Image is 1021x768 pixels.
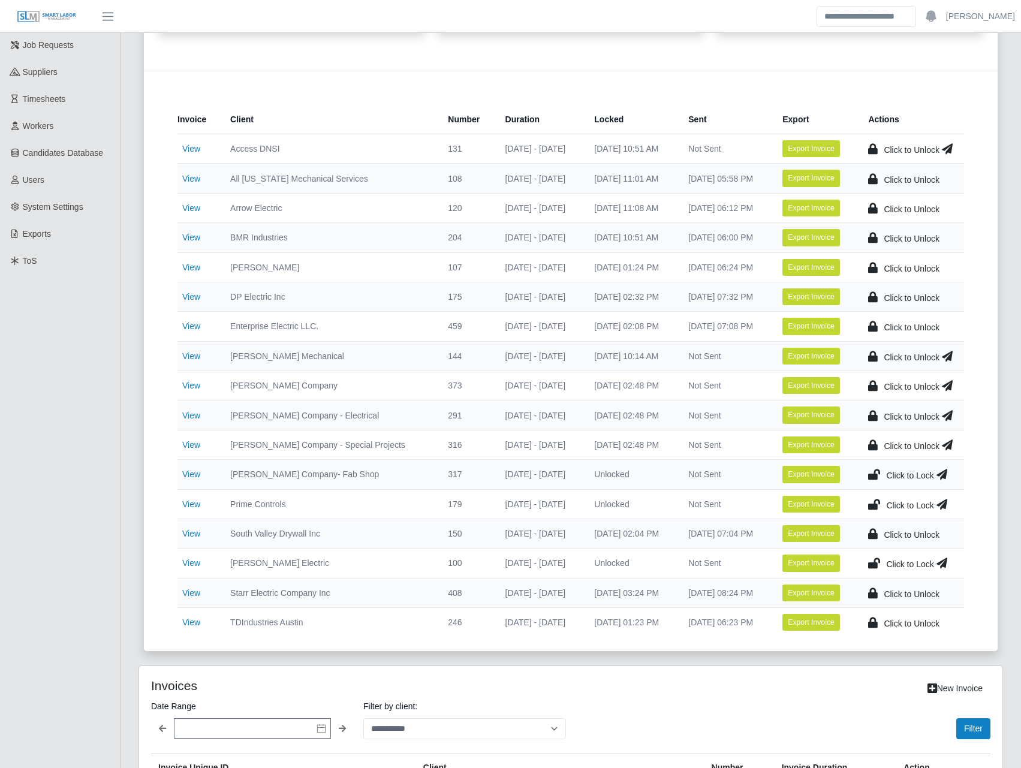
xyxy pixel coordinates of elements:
[221,105,438,134] th: Client
[182,351,200,361] a: View
[679,371,773,400] td: Not Sent
[438,105,495,134] th: Number
[585,105,679,134] th: Locked
[782,436,840,453] button: Export Invoice
[782,170,840,186] button: Export Invoice
[496,430,585,459] td: [DATE] - [DATE]
[23,229,51,239] span: Exports
[946,10,1015,23] a: [PERSON_NAME]
[23,202,83,212] span: System Settings
[679,282,773,311] td: [DATE] 07:32 PM
[496,223,585,252] td: [DATE] - [DATE]
[23,175,45,185] span: Users
[182,321,200,331] a: View
[782,229,840,246] button: Export Invoice
[23,121,54,131] span: Workers
[182,588,200,598] a: View
[884,323,939,332] span: Click to Unlock
[679,312,773,341] td: [DATE] 07:08 PM
[884,293,939,303] span: Click to Unlock
[782,377,840,394] button: Export Invoice
[585,252,679,282] td: [DATE] 01:24 PM
[679,608,773,637] td: [DATE] 06:23 PM
[886,501,933,510] span: Click to Lock
[884,530,939,540] span: Click to Unlock
[585,371,679,400] td: [DATE] 02:48 PM
[221,223,438,252] td: BMR Industries
[221,252,438,282] td: [PERSON_NAME]
[679,223,773,252] td: [DATE] 06:00 PM
[782,200,840,216] button: Export Invoice
[679,460,773,489] td: Not Sent
[679,193,773,222] td: [DATE] 06:12 PM
[585,608,679,637] td: [DATE] 01:23 PM
[221,341,438,371] td: [PERSON_NAME] Mechanical
[23,40,74,50] span: Job Requests
[496,312,585,341] td: [DATE] - [DATE]
[884,382,939,391] span: Click to Unlock
[884,589,939,599] span: Click to Unlock
[884,234,939,243] span: Click to Unlock
[782,555,840,571] button: Export Invoice
[182,499,200,509] a: View
[884,204,939,214] span: Click to Unlock
[679,549,773,578] td: Not Sent
[679,164,773,193] td: [DATE] 05:58 PM
[884,619,939,628] span: Click to Unlock
[679,105,773,134] th: Sent
[585,223,679,252] td: [DATE] 10:51 AM
[182,144,200,153] a: View
[182,292,200,302] a: View
[221,460,438,489] td: [PERSON_NAME] Company- Fab Shop
[221,134,438,164] td: Access DNSI
[221,371,438,400] td: [PERSON_NAME] Company
[221,549,438,578] td: [PERSON_NAME] Electric
[182,381,200,390] a: View
[585,341,679,371] td: [DATE] 10:14 AM
[438,223,495,252] td: 204
[773,105,859,134] th: Export
[496,460,585,489] td: [DATE] - [DATE]
[884,264,939,273] span: Click to Unlock
[363,699,566,713] label: Filter by client:
[221,400,438,430] td: [PERSON_NAME] Company - Electrical
[438,282,495,311] td: 175
[585,460,679,489] td: Unlocked
[585,193,679,222] td: [DATE] 11:08 AM
[679,578,773,607] td: [DATE] 08:24 PM
[496,341,585,371] td: [DATE] - [DATE]
[151,678,490,693] h4: Invoices
[782,140,840,157] button: Export Invoice
[782,525,840,542] button: Export Invoice
[182,440,200,450] a: View
[23,67,58,77] span: Suppliers
[438,549,495,578] td: 100
[782,318,840,335] button: Export Invoice
[438,519,495,548] td: 150
[585,430,679,459] td: [DATE] 02:48 PM
[496,134,585,164] td: [DATE] - [DATE]
[679,519,773,548] td: [DATE] 07:04 PM
[585,134,679,164] td: [DATE] 10:51 AM
[438,371,495,400] td: 373
[817,6,916,27] input: Search
[920,678,990,699] a: New Invoice
[23,256,37,266] span: ToS
[496,105,585,134] th: Duration
[221,164,438,193] td: All [US_STATE] Mechanical Services
[496,519,585,548] td: [DATE] - [DATE]
[438,400,495,430] td: 291
[177,105,221,134] th: Invoice
[679,400,773,430] td: Not Sent
[496,371,585,400] td: [DATE] - [DATE]
[585,519,679,548] td: [DATE] 02:04 PM
[679,430,773,459] td: Not Sent
[182,263,200,272] a: View
[496,282,585,311] td: [DATE] - [DATE]
[782,614,840,631] button: Export Invoice
[585,282,679,311] td: [DATE] 02:32 PM
[151,699,354,713] label: Date Range
[585,489,679,519] td: Unlocked
[585,164,679,193] td: [DATE] 11:01 AM
[884,353,939,362] span: Click to Unlock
